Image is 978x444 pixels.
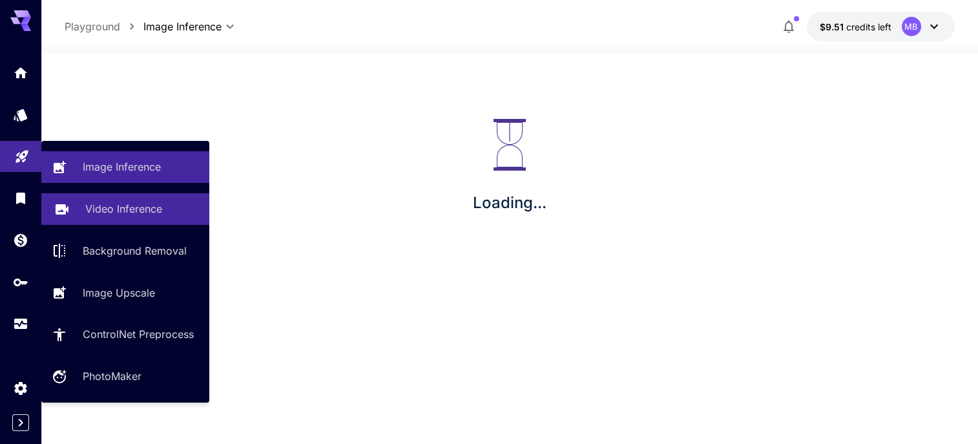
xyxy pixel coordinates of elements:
[83,326,194,342] p: ControlNet Preprocess
[902,17,921,36] div: MB
[13,190,28,206] div: Library
[143,19,222,34] span: Image Inference
[83,368,141,384] p: PhotoMaker
[13,274,28,290] div: API Keys
[65,19,120,34] p: Playground
[12,414,29,431] button: Expand sidebar
[83,159,161,174] p: Image Inference
[41,361,209,392] a: PhotoMaker
[41,151,209,183] a: Image Inference
[41,235,209,267] a: Background Removal
[14,144,30,160] div: Playground
[83,243,187,259] p: Background Removal
[13,232,28,248] div: Wallet
[41,277,209,308] a: Image Upscale
[13,380,28,396] div: Settings
[807,12,955,41] button: $9.50505
[41,193,209,225] a: Video Inference
[65,19,143,34] nav: breadcrumb
[83,285,155,301] p: Image Upscale
[473,191,546,215] p: Loading...
[846,21,891,32] span: credits left
[820,21,846,32] span: $9.51
[13,107,28,123] div: Models
[41,319,209,350] a: ControlNet Preprocess
[85,201,162,217] p: Video Inference
[13,65,28,81] div: Home
[13,316,28,332] div: Usage
[820,20,891,34] div: $9.50505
